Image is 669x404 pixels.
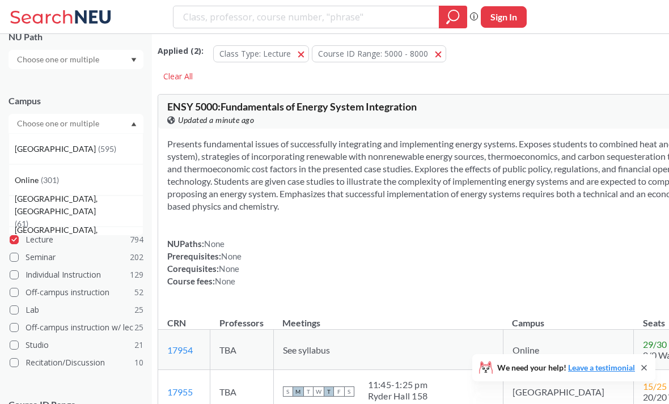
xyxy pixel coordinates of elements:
span: 25 [134,304,143,316]
div: Ryder Hall 158 [368,390,428,402]
svg: Dropdown arrow [131,58,137,62]
div: Clear All [158,68,198,85]
span: None [215,276,235,286]
span: [GEOGRAPHIC_DATA], [GEOGRAPHIC_DATA] [15,224,143,249]
span: [GEOGRAPHIC_DATA] [15,143,98,155]
span: F [334,386,344,397]
button: Class Type: Lecture [213,45,309,62]
label: Lecture [10,232,143,247]
svg: magnifying glass [446,9,460,25]
div: Campus [9,95,143,107]
label: Off-campus instruction w/ lec [10,320,143,335]
div: magnifying glass [439,6,467,28]
span: S [344,386,354,397]
span: T [324,386,334,397]
th: Campus [503,305,633,330]
span: None [219,263,239,274]
a: Leave a testimonial [568,363,635,372]
span: 202 [130,251,143,263]
input: Choose one or multiple [11,117,107,130]
span: 10 [134,356,143,369]
div: NUPaths: Prerequisites: Corequisites: Course fees: [167,237,242,287]
span: ( 595 ) [98,144,116,154]
span: 794 [130,233,143,246]
div: Dropdown arrow[GEOGRAPHIC_DATA](595)Online(301)[GEOGRAPHIC_DATA], [GEOGRAPHIC_DATA](61)[GEOGRAPHI... [9,114,143,133]
span: 29 / 30 [643,339,667,350]
span: None [221,251,242,261]
button: Course ID Range: 5000 - 8000 [312,45,446,62]
span: Updated a minute ago [178,114,254,126]
a: 17954 [167,345,193,355]
input: Class, professor, course number, "phrase" [182,7,431,27]
label: Off-campus instruction [10,285,143,300]
label: Recitation/Discussion [10,355,143,370]
svg: Dropdown arrow [131,122,137,126]
span: S [283,386,293,397]
a: 17955 [167,386,193,397]
span: Applied ( 2 ): [158,45,204,57]
span: [GEOGRAPHIC_DATA], [GEOGRAPHIC_DATA] [15,193,143,218]
td: TBA [210,330,273,370]
span: ENSY 5000 : Fundamentals of Energy System Integration [167,100,417,113]
th: Professors [210,305,273,330]
input: Choose one or multiple [11,53,107,66]
span: 21 [134,339,143,351]
span: ( 61 ) [15,219,28,228]
button: Sign In [481,6,527,28]
div: CRN [167,317,186,329]
label: Studio [10,338,143,352]
span: Online [15,174,41,186]
div: Dropdown arrow [9,50,143,69]
label: Lab [10,303,143,317]
span: 52 [134,286,143,299]
div: 11:45 - 1:25 pm [368,379,428,390]
span: 15 / 25 [643,381,667,392]
span: 129 [130,269,143,281]
div: NU Path [9,31,143,43]
span: See syllabus [283,345,330,355]
td: Online [503,330,633,370]
label: Individual Instruction [10,267,143,282]
span: Class Type: Lecture [219,48,291,59]
span: None [204,239,225,249]
span: ( 301 ) [41,175,59,185]
label: Seminar [10,250,143,265]
span: We need your help! [497,364,635,372]
span: T [303,386,314,397]
span: 25 [134,321,143,334]
span: W [314,386,324,397]
span: Course ID Range: 5000 - 8000 [318,48,428,59]
span: M [293,386,303,397]
th: Meetings [273,305,503,330]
